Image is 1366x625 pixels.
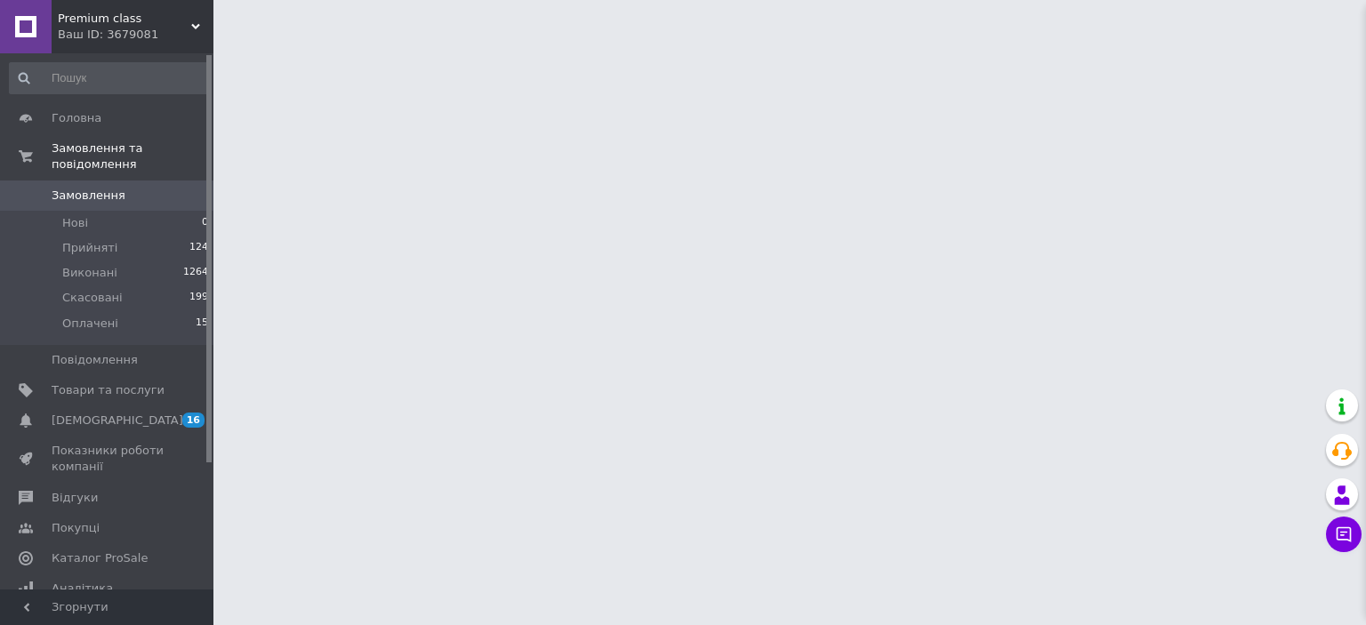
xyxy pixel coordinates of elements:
[58,27,213,43] div: Ваш ID: 3679081
[183,265,208,281] span: 1264
[52,581,113,597] span: Аналітика
[58,11,191,27] span: Premium class
[62,316,118,332] span: Оплачені
[52,550,148,566] span: Каталог ProSale
[62,240,117,256] span: Прийняті
[1326,517,1362,552] button: Чат з покупцем
[52,110,101,126] span: Головна
[52,140,213,172] span: Замовлення та повідомлення
[9,62,210,94] input: Пошук
[52,188,125,204] span: Замовлення
[52,443,165,475] span: Показники роботи компанії
[52,413,183,429] span: [DEMOGRAPHIC_DATA]
[52,490,98,506] span: Відгуки
[52,520,100,536] span: Покупці
[62,290,123,306] span: Скасовані
[196,316,208,332] span: 15
[62,215,88,231] span: Нові
[52,382,165,398] span: Товари та послуги
[52,352,138,368] span: Повідомлення
[202,215,208,231] span: 0
[189,290,208,306] span: 199
[182,413,205,428] span: 16
[62,265,117,281] span: Виконані
[189,240,208,256] span: 124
